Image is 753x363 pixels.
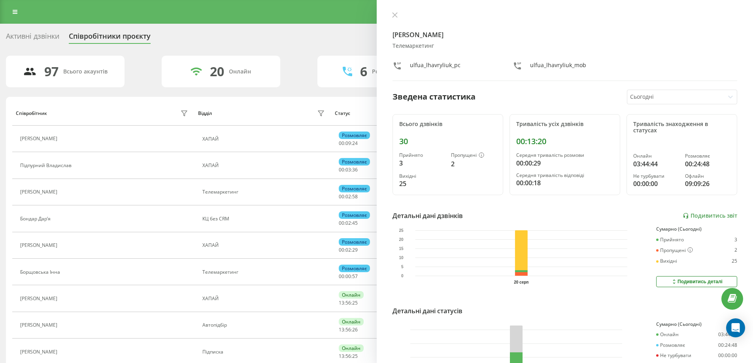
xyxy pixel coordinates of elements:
div: : : [339,220,358,226]
div: ulfua_lhavryliuk_mob [530,61,586,73]
div: 3 [734,237,737,243]
a: Подивитись звіт [683,213,737,219]
span: 56 [345,353,351,359]
div: : : [339,300,358,306]
div: Онлайн [339,318,364,325]
div: Співробітники проєкту [69,32,151,44]
span: 24 [352,140,358,147]
div: 00:24:48 [718,342,737,348]
div: [PERSON_NAME] [20,243,59,248]
div: Детальні дані дзвінків [393,211,463,220]
div: 03:44:44 [633,159,679,169]
div: Офлайн [685,173,730,179]
div: [PERSON_NAME] [20,189,59,195]
div: 25 [399,179,445,188]
text: 0 [401,274,403,278]
span: 36 [352,166,358,173]
div: Open Intercom Messenger [726,318,745,337]
div: ХАПАЙ [202,296,327,301]
div: 09:09:26 [685,179,730,188]
div: Зведена статистика [393,91,476,103]
span: 02 [345,246,351,253]
div: : : [339,141,358,146]
div: Розмовляє [339,238,370,246]
div: Подивитись деталі [671,278,723,285]
div: Сумарно (Сьогодні) [656,226,737,232]
div: : : [339,327,358,333]
div: Не турбувати [633,173,679,179]
div: 03:44:44 [718,332,737,337]
div: Підписка [202,349,327,355]
div: Не турбувати [656,353,691,358]
div: 30 [399,137,496,146]
div: [PERSON_NAME] [20,349,59,355]
div: : : [339,194,358,199]
text: 25 [399,228,404,233]
div: 2 [451,159,496,169]
span: 25 [352,299,358,306]
h4: [PERSON_NAME] [393,30,738,39]
div: Розмовляє [339,211,370,219]
div: 00:13:20 [516,137,613,146]
text: 15 [399,246,404,251]
div: Розмовляє [339,265,370,272]
div: Середня тривалість розмови [516,152,613,158]
div: 6 [360,64,367,79]
span: 00 [339,246,344,253]
text: 20 [399,237,404,242]
div: 3 [399,158,445,168]
div: Тривалість усіх дзвінків [516,121,613,128]
span: 26 [352,326,358,333]
span: 13 [339,326,344,333]
span: 58 [352,193,358,200]
div: Пропущені [656,247,693,254]
div: Детальні дані статусів [393,306,462,316]
span: 57 [352,273,358,280]
div: ХАПАЙ [202,163,327,168]
div: [PERSON_NAME] [20,136,59,141]
div: [PERSON_NAME] [20,322,59,328]
div: ulfua_lhavryliuk_pc [410,61,460,73]
div: Всього акаунтів [63,68,108,75]
span: 00 [339,220,344,226]
div: : : [339,274,358,279]
div: 00:00:18 [516,178,613,188]
div: : : [339,167,358,173]
div: Телемаркетинг [202,189,327,195]
div: Телемаркетинг [393,43,738,49]
text: 20 серп [514,280,528,284]
div: Статус [335,111,350,116]
div: [PERSON_NAME] [20,296,59,301]
span: 13 [339,299,344,306]
div: Розмовляє [685,153,730,159]
div: 97 [44,64,59,79]
div: КЦ без CRM [202,216,327,222]
div: Вихідні [656,258,677,264]
div: 00:24:48 [685,159,730,169]
div: Вихідні [399,173,445,179]
div: Прийнято [399,152,445,158]
span: 29 [352,246,358,253]
div: Пропущені [451,152,496,159]
text: 10 [399,256,404,260]
div: Відділ [198,111,212,116]
div: 25 [732,258,737,264]
div: Розмовляє [656,342,685,348]
div: Борщовська Інна [20,269,62,275]
span: 02 [345,193,351,200]
text: 5 [401,265,403,269]
div: : : [339,354,358,359]
div: Активні дзвінки [6,32,59,44]
span: 45 [352,220,358,226]
div: Сумарно (Сьогодні) [656,322,737,327]
span: 56 [345,299,351,306]
div: Онлайн [633,153,679,159]
div: Розмовляє [339,132,370,139]
div: Розмовляють [372,68,410,75]
div: Співробітник [16,111,47,116]
div: Телемаркетинг [202,269,327,275]
span: 25 [352,353,358,359]
div: Тривалість знаходження в статусах [633,121,730,134]
div: Онлайн [339,344,364,352]
div: ХАПАЙ [202,136,327,142]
